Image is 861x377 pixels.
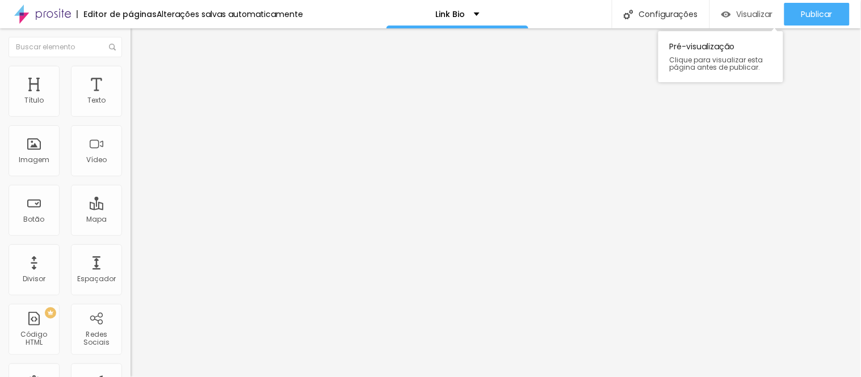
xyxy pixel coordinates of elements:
[24,95,44,105] font: Título
[639,9,698,20] font: Configurações
[83,329,110,347] font: Redes Sociais
[801,9,833,20] font: Publicar
[670,41,735,52] font: Pré-visualização
[131,28,861,377] iframe: Editor
[436,9,465,20] font: Link Bio
[737,9,773,20] font: Visualizar
[83,9,157,20] font: Editor de páginas
[86,155,107,164] font: Vídeo
[721,10,731,19] img: view-1.svg
[23,274,45,283] font: Divisor
[87,95,106,105] font: Texto
[710,3,784,26] button: Visualizar
[21,329,48,347] font: Código HTML
[9,37,122,57] input: Buscar elemento
[24,214,45,224] font: Botão
[19,155,49,164] font: Imagem
[77,274,116,283] font: Espaçador
[624,10,633,19] img: Ícone
[784,3,850,26] button: Publicar
[86,214,107,224] font: Mapa
[109,44,116,50] img: Ícone
[670,55,763,72] font: Clique para visualizar esta página antes de publicar.
[157,9,303,20] font: Alterações salvas automaticamente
